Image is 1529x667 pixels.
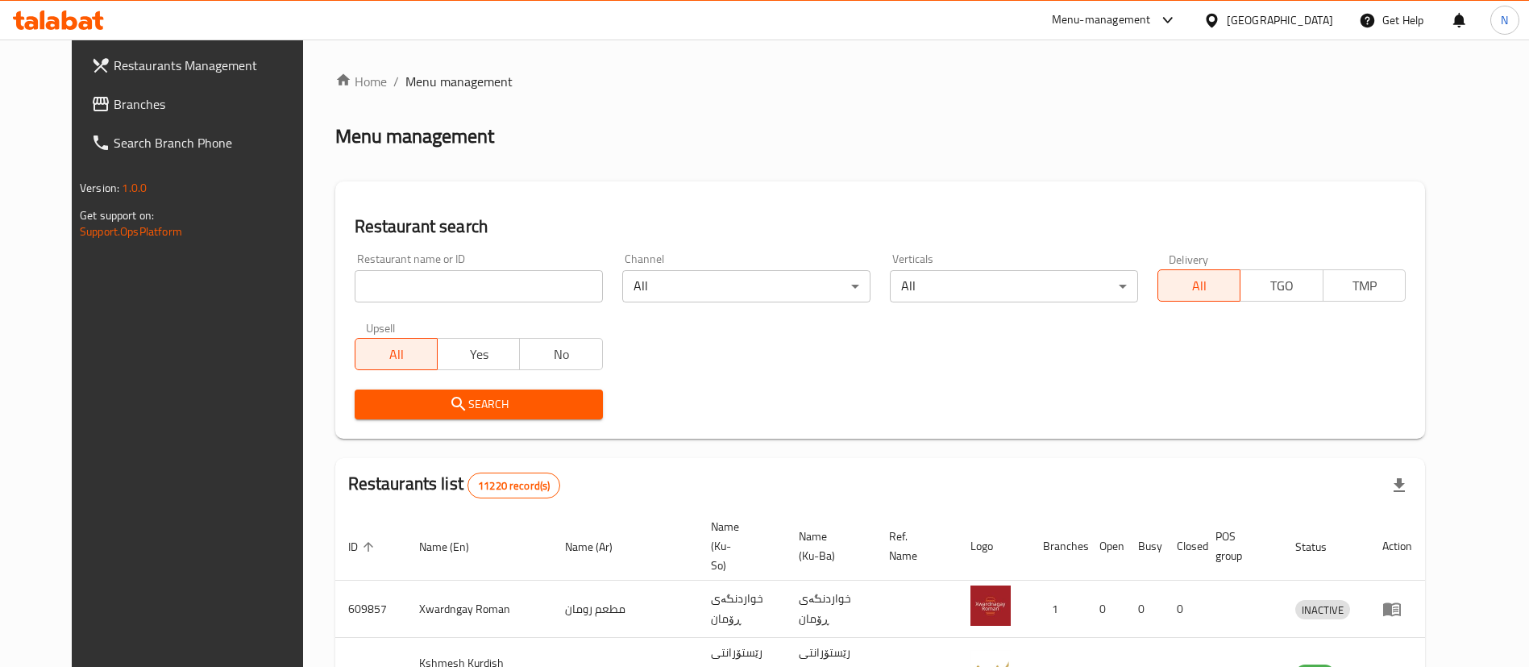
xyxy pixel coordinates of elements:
[698,581,786,638] td: خواردنگەی ڕۆمان
[335,72,387,91] a: Home
[405,72,513,91] span: Menu management
[335,123,494,149] h2: Menu management
[348,472,561,498] h2: Restaurants list
[1164,512,1203,581] th: Closed
[348,537,379,557] span: ID
[1125,512,1164,581] th: Busy
[114,133,314,152] span: Search Branch Phone
[1330,274,1399,298] span: TMP
[1125,581,1164,638] td: 0
[889,527,938,565] span: Ref. Name
[114,94,314,114] span: Branches
[519,338,602,370] button: No
[80,221,182,242] a: Support.OpsPlatform
[335,581,406,638] td: 609857
[1087,512,1125,581] th: Open
[786,581,876,638] td: خواردنگەی ڕۆمان
[1295,601,1350,619] span: INACTIVE
[1087,581,1125,638] td: 0
[526,343,596,366] span: No
[78,46,327,85] a: Restaurants Management
[565,537,634,557] span: Name (Ar)
[552,581,698,638] td: مطعم رومان
[393,72,399,91] li: /
[468,478,559,494] span: 11220 record(s)
[1240,269,1323,302] button: TGO
[1380,466,1419,505] div: Export file
[890,270,1138,302] div: All
[970,586,1011,626] img: Xwardngay Roman
[355,215,1406,239] h2: Restaurant search
[1052,10,1151,30] div: Menu-management
[1215,527,1263,565] span: POS group
[799,527,857,565] span: Name (Ku-Ba)
[122,177,147,198] span: 1.0.0
[958,512,1030,581] th: Logo
[1227,11,1333,29] div: [GEOGRAPHIC_DATA]
[1164,581,1203,638] td: 0
[366,322,396,333] label: Upsell
[355,270,603,302] input: Search for restaurant name or ID..
[622,270,870,302] div: All
[419,537,490,557] span: Name (En)
[355,390,603,419] button: Search
[114,56,314,75] span: Restaurants Management
[1247,274,1316,298] span: TGO
[1369,512,1425,581] th: Action
[335,72,1425,91] nav: breadcrumb
[711,517,767,575] span: Name (Ku-So)
[406,581,552,638] td: Xwardngay Roman
[1157,269,1240,302] button: All
[437,338,520,370] button: Yes
[1165,274,1234,298] span: All
[1169,253,1209,265] label: Delivery
[1030,581,1087,638] td: 1
[1382,599,1412,619] div: Menu
[1030,512,1087,581] th: Branches
[368,394,590,415] span: Search
[362,343,431,366] span: All
[467,473,560,498] div: Total records count
[1501,11,1508,29] span: N
[1295,537,1348,557] span: Status
[80,205,154,226] span: Get support on:
[355,338,438,370] button: All
[78,85,327,123] a: Branches
[1323,269,1406,302] button: TMP
[78,123,327,162] a: Search Branch Phone
[80,177,119,198] span: Version:
[444,343,513,366] span: Yes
